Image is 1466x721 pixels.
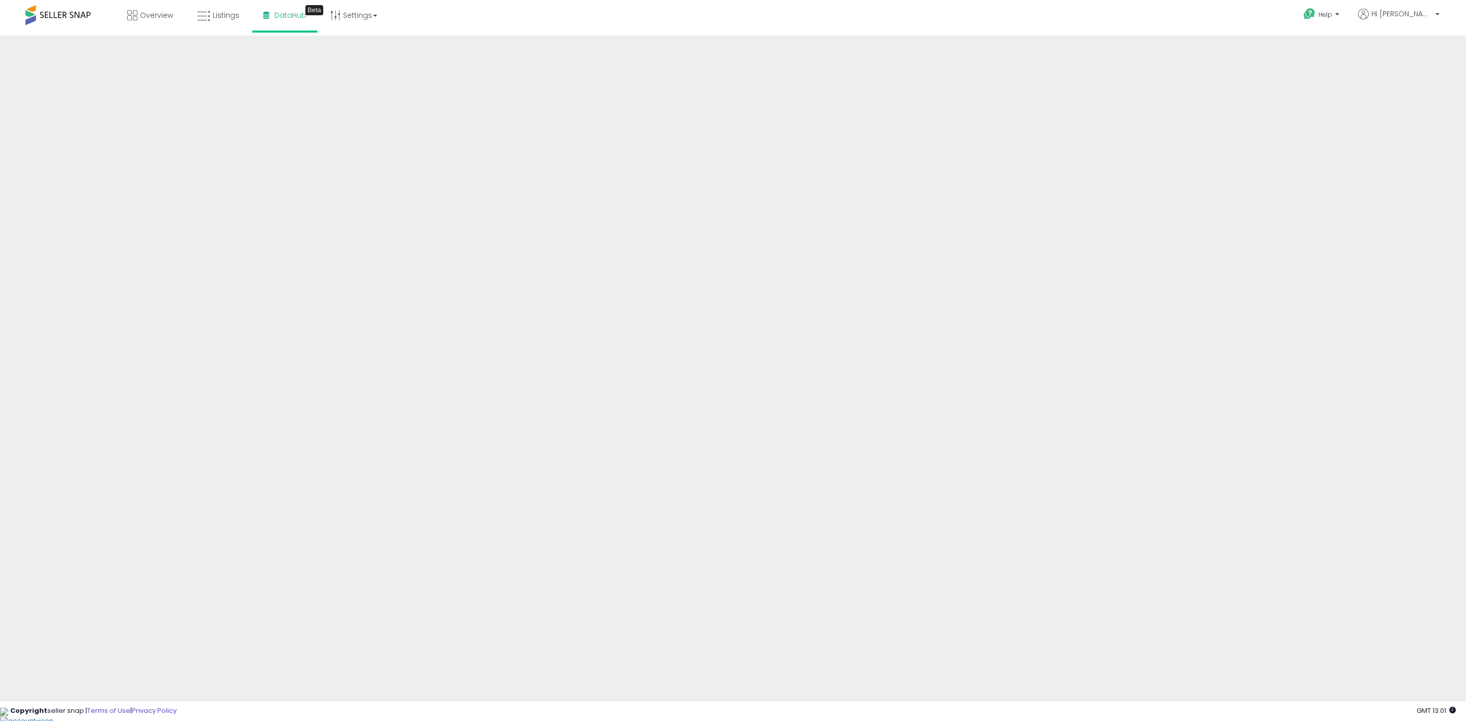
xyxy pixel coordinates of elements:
a: Hi [PERSON_NAME] [1358,9,1440,32]
span: Overview [140,10,173,20]
span: Hi [PERSON_NAME] [1371,9,1432,19]
span: Help [1318,10,1332,19]
div: Tooltip anchor [305,5,323,15]
i: Get Help [1303,8,1316,20]
span: DataHub [274,10,306,20]
span: Listings [213,10,239,20]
